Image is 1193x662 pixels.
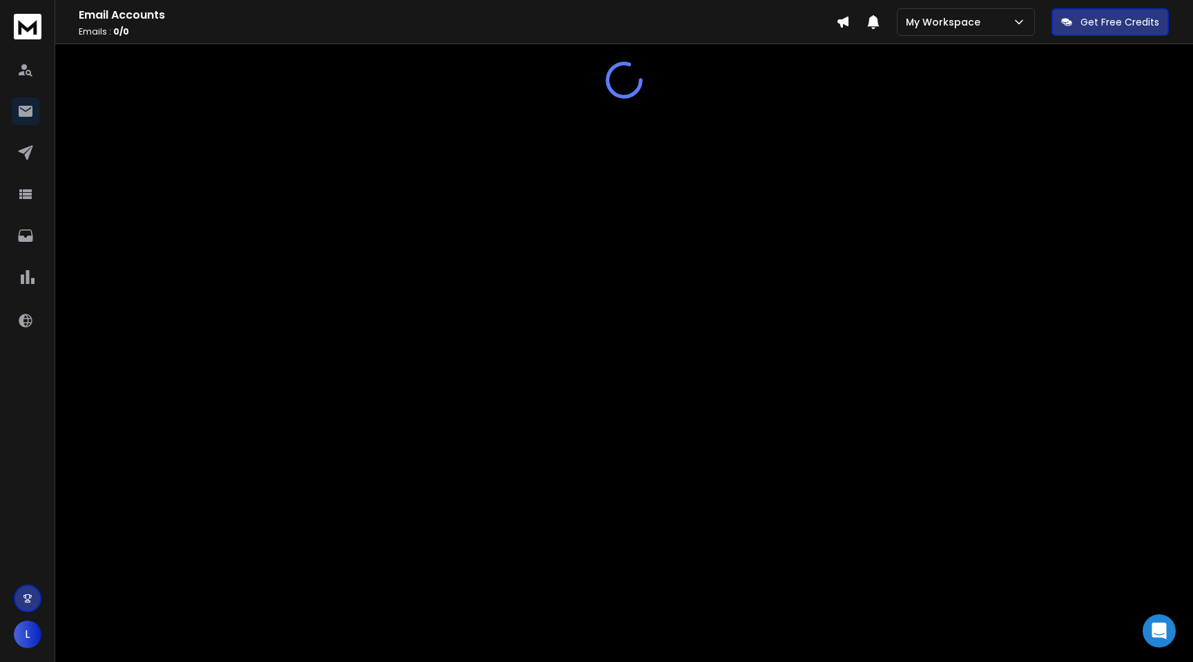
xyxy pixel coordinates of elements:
[1143,614,1176,647] div: Open Intercom Messenger
[906,15,986,29] p: My Workspace
[113,26,129,37] span: 0 / 0
[14,14,41,39] img: logo
[14,621,41,648] button: L
[79,26,836,37] p: Emails :
[1051,8,1169,36] button: Get Free Credits
[79,7,836,23] h1: Email Accounts
[1080,15,1159,29] p: Get Free Credits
